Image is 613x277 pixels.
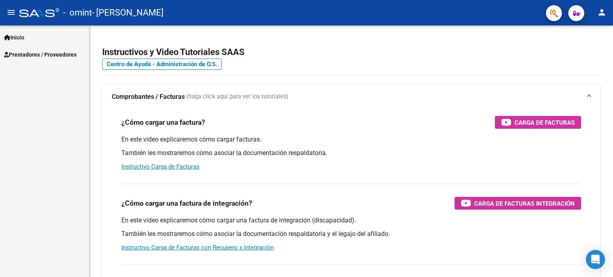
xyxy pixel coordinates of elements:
[121,244,274,251] a: Instructivo Carga de Facturas con Recupero x Integración
[121,117,205,128] h3: ¿Cómo cargar una factura?
[186,92,288,101] span: (haga click aquí para ver los tutoriales)
[102,45,600,60] h2: Instructivos y Video Tutoriales SAAS
[121,149,581,157] p: También les mostraremos cómo asociar la documentación respaldatoria.
[102,84,600,110] mat-expansion-panel-header: Comprobantes / Facturas (haga click aquí para ver los tutoriales)
[121,135,581,144] p: En este video explicaremos cómo cargar facturas.
[63,4,92,22] span: - omint
[4,50,77,59] span: Prestadores / Proveedores
[597,8,607,17] mat-icon: person
[121,216,581,225] p: En este video explicaremos cómo cargar una factura de integración (discapacidad).
[121,163,200,170] a: Instructivo Carga de Facturas
[474,198,575,208] span: Carga de Facturas Integración
[112,92,185,101] strong: Comprobantes / Facturas
[6,8,16,17] mat-icon: menu
[121,230,581,238] p: También les mostraremos cómo asociar la documentación respaldatoria y el legajo del afiliado.
[495,116,581,129] button: Carga de Facturas
[102,59,221,70] a: Centro de Ayuda - Administración de O.S.
[514,118,575,128] span: Carga de Facturas
[92,4,164,22] span: - [PERSON_NAME]
[455,197,581,210] button: Carga de Facturas Integración
[121,198,252,209] h3: ¿Cómo cargar una factura de integración?
[586,250,605,269] div: Open Intercom Messenger
[4,33,24,42] span: Inicio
